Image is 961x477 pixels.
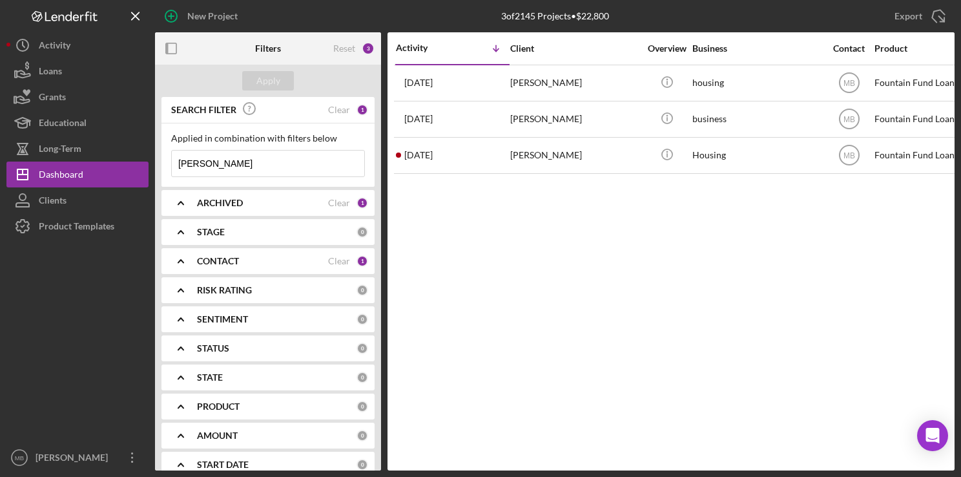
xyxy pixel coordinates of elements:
button: Activity [6,32,149,58]
div: Activity [39,32,70,61]
div: Overview [643,43,691,54]
div: 3 [362,42,375,55]
div: business [692,102,821,136]
div: Reset [333,43,355,54]
div: Client [510,43,639,54]
div: 1 [356,197,368,209]
div: Export [894,3,922,29]
div: Contact [825,43,873,54]
div: [PERSON_NAME] [510,138,639,173]
button: Apply [242,71,294,90]
div: Clear [328,198,350,208]
div: Clear [328,105,350,115]
div: 3 of 2145 Projects • $22,800 [501,11,609,21]
time: 2025-08-12 15:24 [404,78,433,88]
b: AMOUNT [197,430,238,441]
b: PRODUCT [197,401,240,412]
div: Dashboard [39,162,83,191]
button: New Project [155,3,251,29]
div: 0 [356,372,368,383]
b: STATE [197,372,223,383]
button: Clients [6,187,149,213]
text: MB [843,79,855,88]
div: 0 [356,313,368,325]
div: [PERSON_NAME] [32,445,116,474]
b: SENTIMENT [197,314,248,324]
div: Educational [39,110,87,139]
button: Dashboard [6,162,149,187]
div: 1 [356,255,368,267]
button: Product Templates [6,213,149,239]
text: MB [15,454,24,461]
div: Apply [256,71,280,90]
time: 2024-08-13 15:47 [404,150,433,160]
div: Housing [692,138,821,173]
text: MB [843,151,855,160]
b: ARCHIVED [197,198,243,208]
div: Clear [328,256,350,266]
button: Loans [6,58,149,84]
button: Educational [6,110,149,136]
div: 0 [356,401,368,412]
div: Loans [39,58,62,87]
b: CONTACT [197,256,239,266]
div: 0 [356,459,368,471]
div: Applied in combination with filters below [171,133,365,143]
div: Activity [396,43,453,53]
div: Grants [39,84,66,113]
div: Product Templates [39,213,114,242]
button: MB[PERSON_NAME] [6,445,149,471]
div: New Project [187,3,238,29]
div: 0 [356,430,368,441]
div: 0 [356,343,368,354]
time: 2025-02-04 20:52 [404,114,433,124]
div: 0 [356,284,368,296]
div: Clients [39,187,67,217]
div: 1 [356,104,368,116]
div: [PERSON_NAME] [510,102,639,136]
button: Export [882,3,955,29]
b: STAGE [197,227,225,237]
b: Filters [255,43,281,54]
div: Long-Term [39,136,81,165]
button: Long-Term [6,136,149,162]
div: housing [692,66,821,100]
button: Grants [6,84,149,110]
b: RISK RATING [197,285,252,295]
div: Open Intercom Messenger [917,420,948,451]
div: 0 [356,226,368,238]
b: STATUS [197,343,229,354]
div: Business [692,43,821,54]
b: START DATE [197,460,249,470]
b: SEARCH FILTER [171,105,236,115]
div: [PERSON_NAME] [510,66,639,100]
text: MB [843,115,855,124]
